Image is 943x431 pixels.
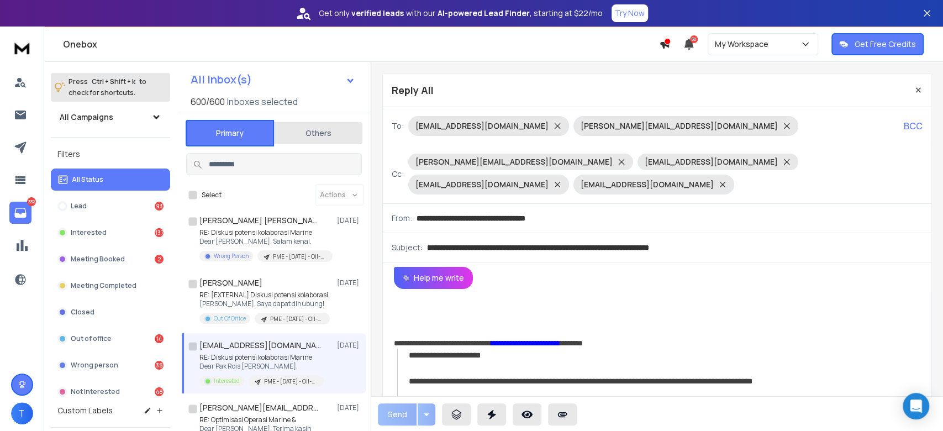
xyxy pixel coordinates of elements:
[182,69,364,91] button: All Inbox(s)
[415,156,613,167] p: [PERSON_NAME][EMAIL_ADDRESS][DOMAIN_NAME]
[71,361,118,370] p: Wrong person
[51,222,170,244] button: Interested137
[155,334,164,343] div: 14
[855,39,916,50] p: Get Free Credits
[199,362,324,371] p: Dear Pak Rois [PERSON_NAME],
[11,402,33,424] button: T
[199,416,324,424] p: RE: Optimisasi Operasi Marine &
[199,402,321,413] h1: [PERSON_NAME][EMAIL_ADDRESS][DOMAIN_NAME]
[57,405,113,416] h3: Custom Labels
[199,353,324,362] p: RE: Diskusi potensi kolaborasi Marine
[71,308,94,317] p: Closed
[155,387,164,396] div: 48
[51,354,170,376] button: Wrong person38
[155,228,164,237] div: 137
[191,95,225,108] span: 600 / 600
[392,82,434,98] p: Reply All
[11,38,33,58] img: logo
[71,334,112,343] p: Out of office
[337,216,362,225] p: [DATE]
[51,195,170,217] button: Lead93
[337,341,362,350] p: [DATE]
[415,120,549,132] p: [EMAIL_ADDRESS][DOMAIN_NAME]
[274,121,362,145] button: Others
[214,314,246,323] p: Out Of Office
[199,277,262,288] h1: [PERSON_NAME]
[72,175,103,184] p: All Status
[51,169,170,191] button: All Status
[199,228,332,237] p: RE: Diskusi potensi kolaborasi Marine
[581,179,714,190] p: [EMAIL_ADDRESS][DOMAIN_NAME]
[581,120,778,132] p: [PERSON_NAME][EMAIL_ADDRESS][DOMAIN_NAME]
[71,202,87,211] p: Lead
[71,228,107,237] p: Interested
[337,278,362,287] p: [DATE]
[199,291,330,299] p: RE: [EXTERNAL] Diskusi potensi kolaborasi
[51,146,170,162] h3: Filters
[199,215,321,226] h1: [PERSON_NAME] [PERSON_NAME]
[51,381,170,403] button: Not Interested48
[904,119,923,133] p: BCC
[51,275,170,297] button: Meeting Completed
[392,213,412,224] p: From:
[9,202,31,224] a: 332
[71,255,125,264] p: Meeting Booked
[155,255,164,264] div: 2
[51,106,170,128] button: All Campaigns
[612,4,648,22] button: Try Now
[71,387,120,396] p: Not Interested
[903,393,929,419] div: Open Intercom Messenger
[392,169,404,180] p: Cc:
[319,8,603,19] p: Get only with our starting at $22/mo
[264,377,317,386] p: PME - [DATE] - Oil-Energy-Maritime
[191,74,252,85] h1: All Inbox(s)
[351,8,404,19] strong: verified leads
[394,267,473,289] button: Help me write
[155,361,164,370] div: 38
[199,340,321,351] h1: [EMAIL_ADDRESS][DOMAIN_NAME]
[392,242,423,253] p: Subject:
[51,248,170,270] button: Meeting Booked2
[202,191,222,199] label: Select
[60,112,113,123] h1: All Campaigns
[155,202,164,211] div: 93
[199,237,332,246] p: Dear [PERSON_NAME], Salam kenal,
[199,299,330,308] p: [PERSON_NAME], Saya dapat dihubungi
[51,328,170,350] button: Out of office14
[831,33,924,55] button: Get Free Credits
[337,403,362,412] p: [DATE]
[71,281,136,290] p: Meeting Completed
[214,252,249,260] p: Wrong Person
[90,75,137,88] span: Ctrl + Shift + k
[438,8,531,19] strong: AI-powered Lead Finder,
[615,8,645,19] p: Try Now
[51,301,170,323] button: Closed
[63,38,659,51] h1: Onebox
[214,377,240,385] p: Interested
[415,179,549,190] p: [EMAIL_ADDRESS][DOMAIN_NAME]
[715,39,773,50] p: My Workspace
[392,120,404,132] p: To:
[27,197,36,206] p: 332
[227,95,298,108] h3: Inboxes selected
[645,156,778,167] p: [EMAIL_ADDRESS][DOMAIN_NAME]
[186,120,274,146] button: Primary
[273,253,326,261] p: PME - [DATE] - Oil-Energy-Maritime
[69,76,146,98] p: Press to check for shortcuts.
[690,35,698,43] span: 50
[270,315,323,323] p: PME - [DATE] - Oil-Energy-Maritime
